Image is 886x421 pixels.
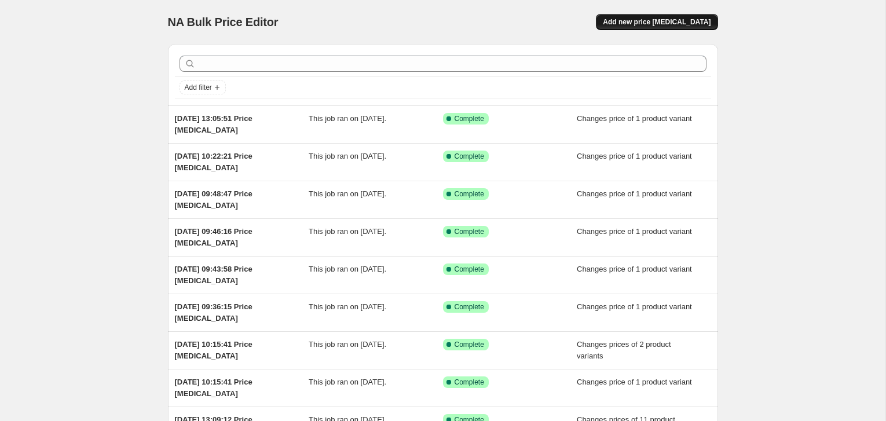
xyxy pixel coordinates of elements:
span: [DATE] 10:22:21 Price [MEDICAL_DATA] [175,152,252,172]
button: Add filter [180,80,226,94]
span: Changes price of 1 product variant [577,227,692,236]
button: Add new price [MEDICAL_DATA] [596,14,717,30]
span: This job ran on [DATE]. [309,189,386,198]
span: Add new price [MEDICAL_DATA] [603,17,711,27]
span: Complete [455,265,484,274]
span: Complete [455,152,484,161]
span: NA Bulk Price Editor [168,16,279,28]
span: This job ran on [DATE]. [309,227,386,236]
span: This job ran on [DATE]. [309,378,386,386]
span: [DATE] 09:48:47 Price [MEDICAL_DATA] [175,189,252,210]
span: [DATE] 09:36:15 Price [MEDICAL_DATA] [175,302,252,323]
span: [DATE] 10:15:41 Price [MEDICAL_DATA] [175,340,252,360]
span: [DATE] 09:43:58 Price [MEDICAL_DATA] [175,265,252,285]
span: Changes price of 1 product variant [577,378,692,386]
span: Complete [455,227,484,236]
span: Complete [455,114,484,123]
span: Complete [455,302,484,312]
span: Complete [455,378,484,387]
span: Changes price of 1 product variant [577,189,692,198]
span: This job ran on [DATE]. [309,114,386,123]
span: [DATE] 13:05:51 Price [MEDICAL_DATA] [175,114,252,134]
span: Changes price of 1 product variant [577,114,692,123]
span: Changes prices of 2 product variants [577,340,671,360]
span: This job ran on [DATE]. [309,302,386,311]
span: This job ran on [DATE]. [309,265,386,273]
span: Complete [455,189,484,199]
span: [DATE] 10:15:41 Price [MEDICAL_DATA] [175,378,252,398]
span: Changes price of 1 product variant [577,302,692,311]
span: [DATE] 09:46:16 Price [MEDICAL_DATA] [175,227,252,247]
span: Changes price of 1 product variant [577,265,692,273]
span: Add filter [185,83,212,92]
span: Complete [455,340,484,349]
span: This job ran on [DATE]. [309,340,386,349]
span: Changes price of 1 product variant [577,152,692,160]
span: This job ran on [DATE]. [309,152,386,160]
